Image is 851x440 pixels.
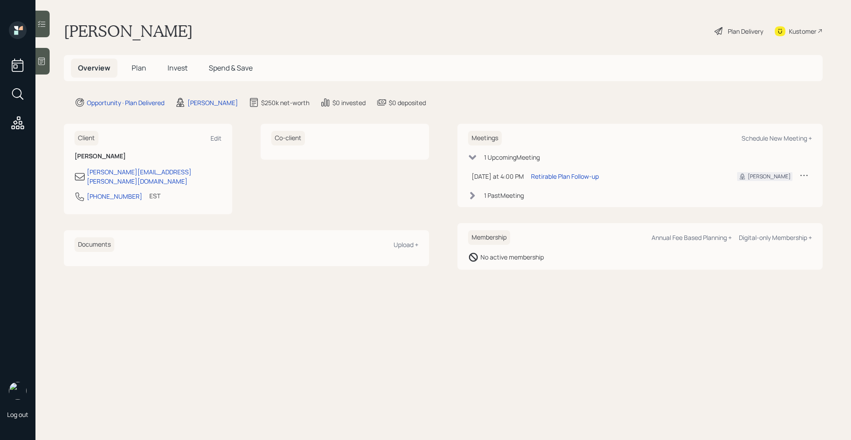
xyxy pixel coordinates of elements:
div: Digital-only Membership + [739,233,812,242]
div: [PERSON_NAME][EMAIL_ADDRESS][PERSON_NAME][DOMAIN_NAME] [87,167,222,186]
div: Annual Fee Based Planning + [652,233,732,242]
div: Retirable Plan Follow-up [531,172,599,181]
div: EST [149,191,160,200]
h6: Co-client [271,131,305,145]
div: No active membership [480,252,544,262]
div: $250k net-worth [261,98,309,107]
div: [PHONE_NUMBER] [87,192,142,201]
div: [DATE] at 4:00 PM [472,172,524,181]
div: Log out [7,410,28,419]
div: [PERSON_NAME] [187,98,238,107]
span: Overview [78,63,110,73]
h6: [PERSON_NAME] [74,153,222,160]
h6: Membership [468,230,510,245]
div: 1 Past Meeting [484,191,524,200]
span: Invest [168,63,187,73]
span: Plan [132,63,146,73]
img: michael-russo-headshot.png [9,382,27,400]
div: Kustomer [789,27,816,36]
div: Opportunity · Plan Delivered [87,98,164,107]
div: Plan Delivery [728,27,763,36]
div: Upload + [394,240,418,249]
h1: [PERSON_NAME] [64,21,193,41]
h6: Meetings [468,131,502,145]
div: Edit [211,134,222,142]
div: 1 Upcoming Meeting [484,153,540,162]
div: $0 deposited [389,98,426,107]
h6: Client [74,131,98,145]
div: [PERSON_NAME] [748,173,791,181]
div: $0 invested [332,98,366,107]
div: Schedule New Meeting + [742,134,812,142]
h6: Documents [74,237,114,252]
span: Spend & Save [209,63,253,73]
